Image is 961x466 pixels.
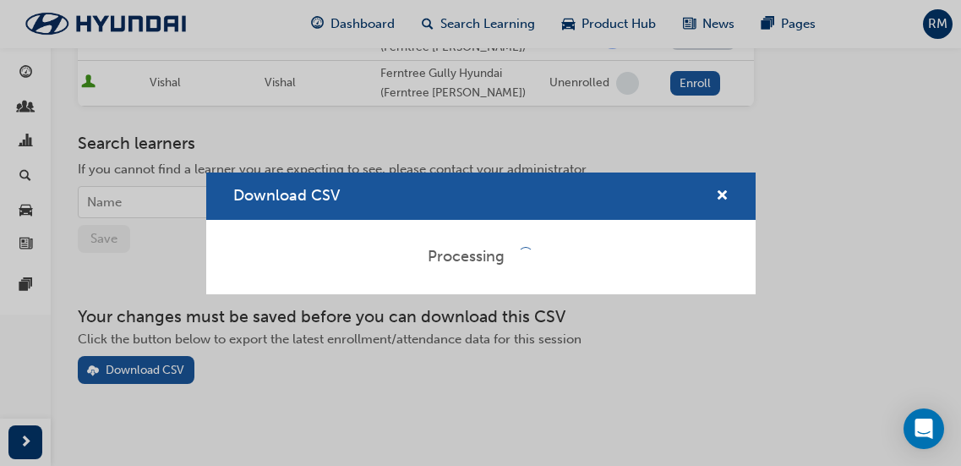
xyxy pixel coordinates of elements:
span: Download CSV [233,186,340,205]
div: Open Intercom Messenger [904,408,944,449]
span: cross-icon [716,189,729,205]
div: Processing [428,247,505,267]
button: cross-icon [716,186,729,207]
div: Download CSV [206,173,756,294]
